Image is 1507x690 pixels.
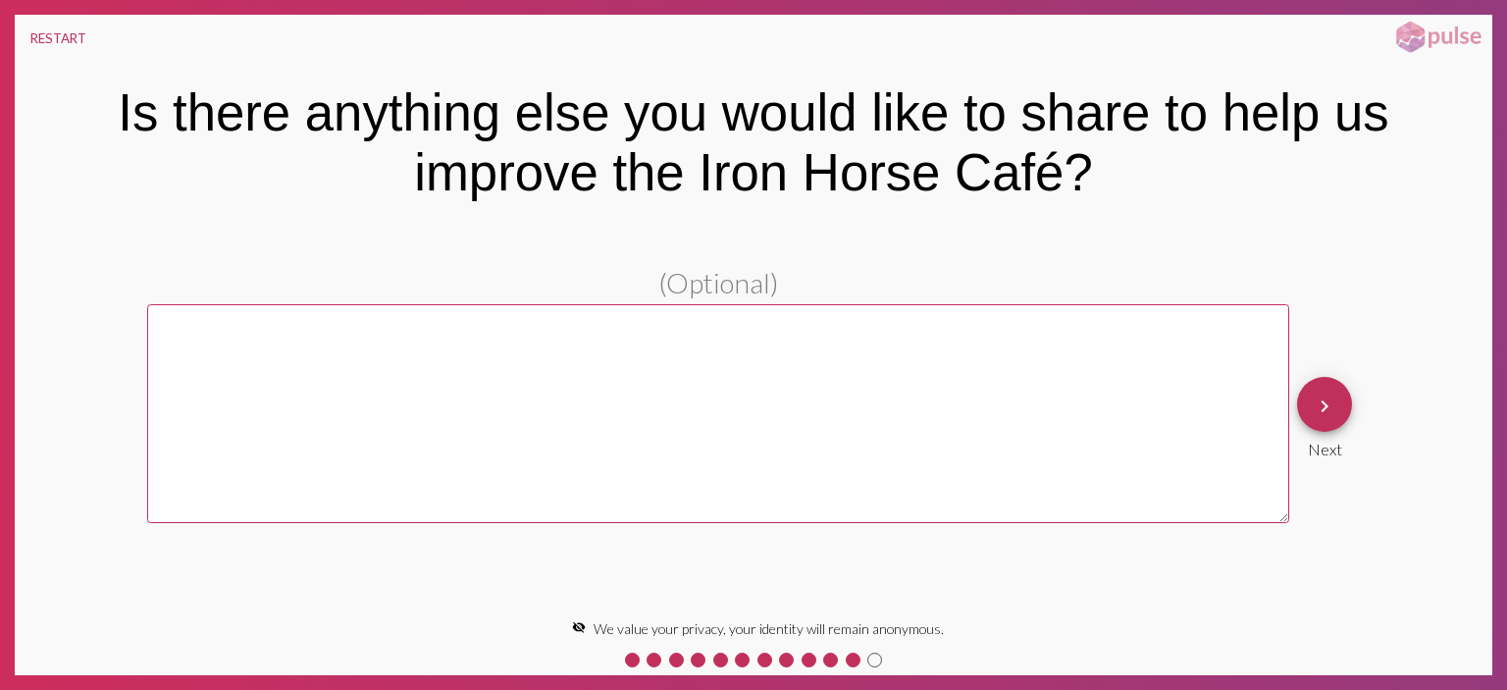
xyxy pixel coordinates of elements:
[572,620,586,634] mat-icon: visibility_off
[594,620,944,637] span: We value your privacy, your identity will remain anonymous.
[1389,20,1487,55] img: pulsehorizontalsmall.png
[658,266,779,299] span: (Optional)
[35,82,1472,202] div: Is there anything else you would like to share to help us improve the Iron Horse Café?
[15,15,102,62] button: RESTART
[1297,432,1352,458] div: Next
[1313,395,1336,418] mat-icon: keyboard_arrow_right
